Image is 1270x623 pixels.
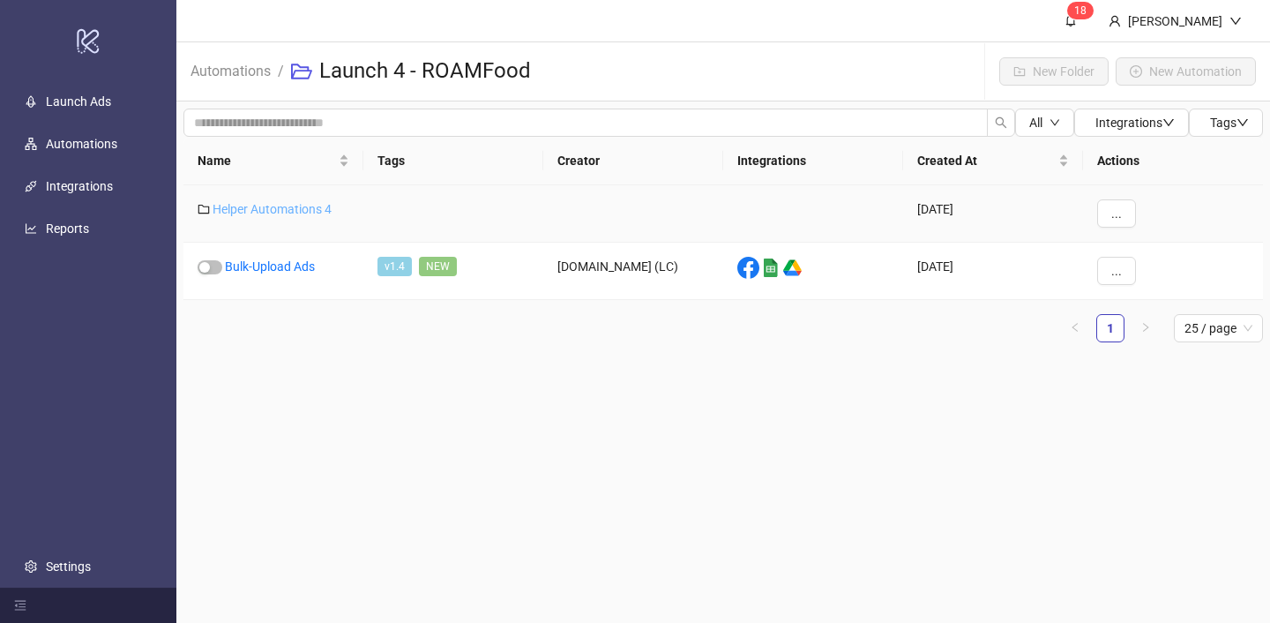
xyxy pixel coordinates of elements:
th: Tags [363,137,543,185]
a: Helper Automations 4 [213,202,332,216]
button: New Folder [999,57,1109,86]
div: [PERSON_NAME] [1121,11,1229,31]
a: 1 [1097,315,1124,342]
span: search [995,116,1007,129]
span: 25 / page [1184,315,1252,342]
span: Created At [917,151,1055,170]
span: folder-open [291,61,312,82]
span: down [1050,117,1060,128]
th: Name [183,137,363,185]
button: New Automation [1116,57,1256,86]
span: folder [198,203,210,215]
li: / [278,57,284,86]
li: Previous Page [1061,314,1089,342]
a: Launch Ads [46,94,111,109]
span: Tags [1210,116,1249,130]
span: 8 [1080,4,1087,17]
li: Next Page [1132,314,1160,342]
span: ... [1111,206,1122,221]
span: v1.4 [377,257,412,276]
a: Automations [187,60,274,79]
span: down [1236,116,1249,129]
span: left [1070,322,1080,333]
button: Tagsdown [1189,109,1263,137]
span: user [1109,15,1121,27]
sup: 18 [1067,2,1094,19]
th: Actions [1083,137,1263,185]
div: Page Size [1174,314,1263,342]
div: [DATE] [903,243,1083,300]
a: Bulk-Upload Ads [225,259,315,274]
h3: Launch 4 - ROAMFood [319,57,531,86]
a: Integrations [46,179,113,193]
th: Creator [543,137,723,185]
span: down [1162,116,1175,129]
button: left [1061,314,1089,342]
span: Integrations [1095,116,1175,130]
th: Integrations [723,137,903,185]
a: Automations [46,137,117,151]
span: 1 [1074,4,1080,17]
span: ... [1111,264,1122,278]
span: NEW [419,257,457,276]
div: [DATE] [903,185,1083,243]
span: bell [1065,14,1077,26]
button: right [1132,314,1160,342]
button: Integrationsdown [1074,109,1189,137]
span: Name [198,151,335,170]
button: Alldown [1015,109,1074,137]
a: Reports [46,221,89,236]
span: All [1029,116,1042,130]
th: Created At [903,137,1083,185]
button: ... [1097,257,1136,285]
span: right [1140,322,1151,333]
a: Settings [46,559,91,574]
button: ... [1097,199,1136,228]
li: 1 [1096,314,1124,342]
span: menu-fold [14,599,26,612]
div: [DOMAIN_NAME] (LC) [543,243,723,300]
span: down [1229,15,1242,27]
